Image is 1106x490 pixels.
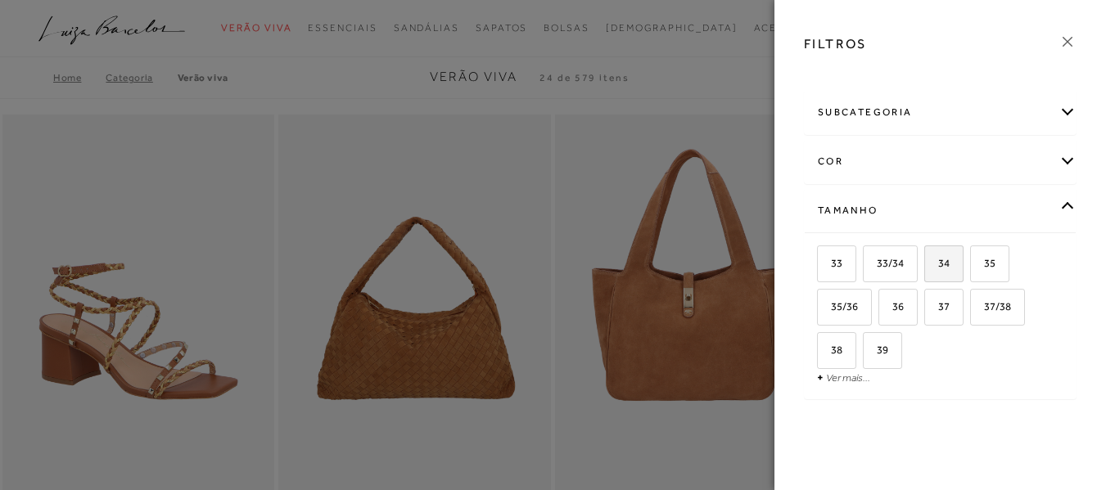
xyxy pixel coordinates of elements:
[826,371,870,384] a: Ver mais...
[819,257,842,269] span: 33
[819,300,858,312] span: 35/36
[968,301,984,317] input: 37/38
[805,91,1076,134] div: subcategoria
[880,300,904,312] span: 36
[815,258,831,274] input: 33
[860,258,877,274] input: 33/34
[968,258,984,274] input: 35
[876,301,892,317] input: 36
[804,34,867,53] h3: FILTROS
[815,344,831,361] input: 38
[805,140,1076,183] div: cor
[922,301,938,317] input: 37
[864,257,904,269] span: 33/34
[926,257,950,269] span: 34
[922,258,938,274] input: 34
[926,300,950,312] span: 37
[815,301,831,317] input: 35/36
[817,371,824,384] span: +
[972,257,995,269] span: 35
[805,189,1076,232] div: Tamanho
[864,344,888,356] span: 39
[972,300,1011,312] span: 37/38
[819,344,842,356] span: 38
[860,344,877,361] input: 39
